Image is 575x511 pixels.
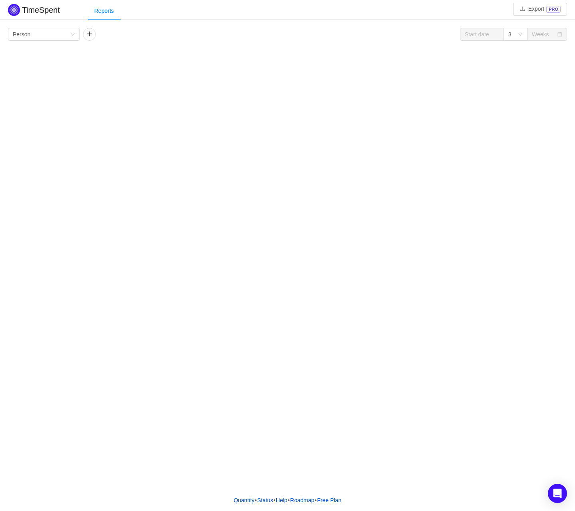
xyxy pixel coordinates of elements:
a: Roadmap [290,494,315,506]
div: 3 [508,28,512,40]
button: Free Plan [317,494,342,506]
span: • [288,497,290,503]
div: Open Intercom Messenger [548,484,567,503]
div: Person [13,28,30,40]
div: Reports [88,2,120,20]
span: • [274,497,276,503]
i: icon: calendar [557,32,562,38]
a: Help [276,494,288,506]
input: Start date [460,28,504,41]
h2: TimeSpent [22,6,60,14]
img: Quantify logo [8,4,20,16]
span: • [315,497,317,503]
a: Status [257,494,274,506]
span: • [255,497,257,503]
a: Quantify [233,494,255,506]
button: icon: plus [83,28,96,41]
div: Weeks [532,28,549,40]
i: icon: down [70,32,75,38]
i: icon: down [518,32,523,38]
button: icon: downloadExportPRO [513,3,567,16]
